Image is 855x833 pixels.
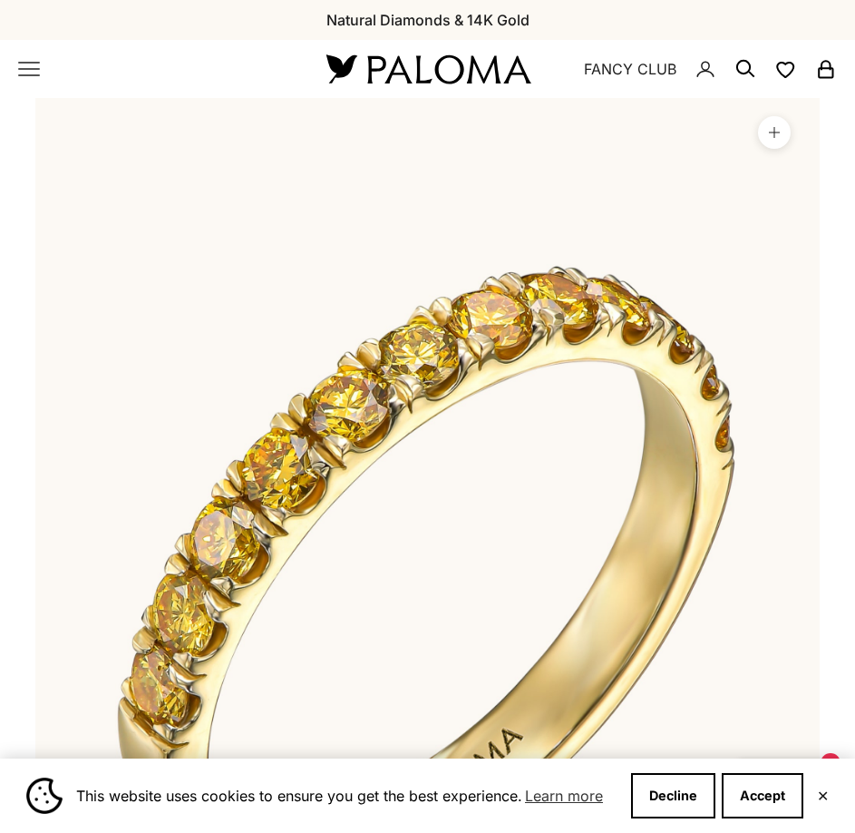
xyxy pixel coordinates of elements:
a: FANCY CLUB [584,57,676,81]
a: Learn more [522,782,606,809]
nav: Secondary navigation [584,40,837,98]
button: Decline [631,773,715,818]
img: Cookie banner [26,778,63,814]
p: Natural Diamonds & 14K Gold [326,8,530,32]
button: Close [817,790,829,801]
nav: Primary navigation [18,58,283,80]
button: Accept [722,773,803,818]
span: This website uses cookies to ensure you get the best experience. [76,782,617,809]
